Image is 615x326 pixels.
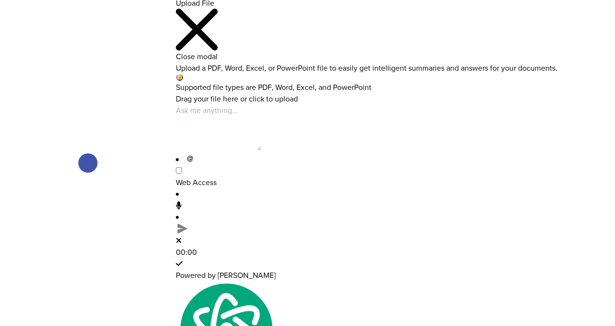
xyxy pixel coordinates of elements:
[176,223,188,235] img: zBcBszGtUUreMAAAAAElFTkSuQmCC
[176,177,217,188] span: Web Access
[176,82,371,92] span: Supported file types are PDF, Word, Excel, and PowerPoint
[176,62,615,74] p: Upload a PDF, Word, Excel, or PowerPoint file to easily get intelligent summaries and answers for...
[176,167,182,174] input: Web Access
[176,51,218,62] span: Close modal
[176,93,298,104] span: Drag your file here or click to upload
[176,246,615,258] div: 00:00
[176,9,218,62] button: Close modal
